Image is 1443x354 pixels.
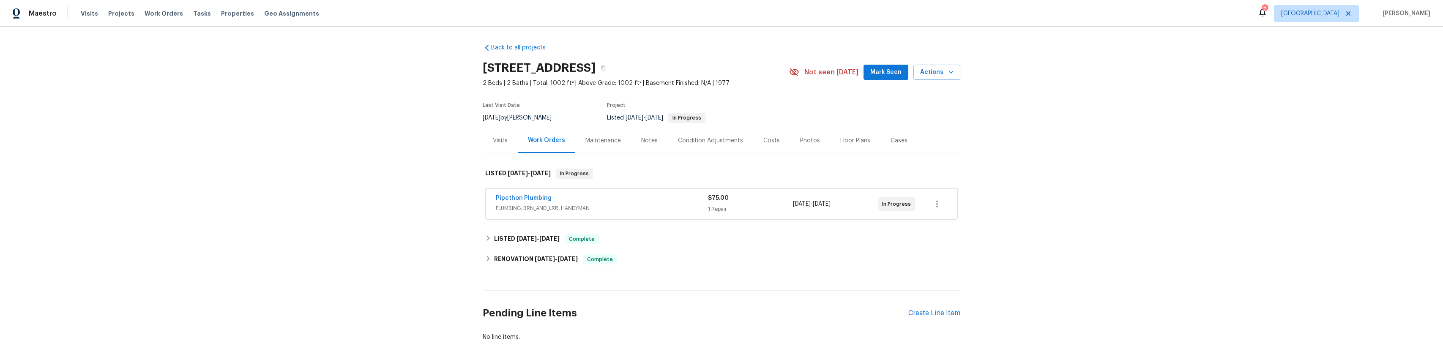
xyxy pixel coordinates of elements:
span: Visits [81,9,98,18]
div: LISTED [DATE]-[DATE]Complete [483,229,960,249]
div: Condition Adjustments [678,136,743,145]
h6: LISTED [485,169,551,179]
span: Geo Assignments [264,9,319,18]
a: Pipethon Plumbing [496,195,552,201]
div: LISTED [DATE]-[DATE]In Progress [483,160,960,187]
span: [DATE] [558,256,578,262]
span: PLUMBING, BRN_AND_LRR, HANDYMAN [496,204,708,212]
span: Work Orders [145,9,183,18]
span: 2 Beds | 2 Baths | Total: 1002 ft² | Above Grade: 1002 ft² | Basement Finished: N/A | 1977 [483,79,789,87]
h2: Pending Line Items [483,294,908,333]
span: Maestro [29,9,57,18]
span: Not seen [DATE] [804,68,858,76]
div: Notes [641,136,658,145]
span: - [508,170,551,176]
span: [DATE] [645,115,663,121]
span: In Progress [557,169,592,178]
span: Last Visit Date [483,103,520,108]
span: Projects [108,9,134,18]
h2: [STREET_ADDRESS] [483,64,596,72]
div: Cases [891,136,907,145]
div: 7 [1262,5,1268,14]
span: [DATE] [793,201,811,207]
span: Listed [607,115,705,121]
span: [DATE] [530,170,551,176]
span: - [517,236,560,242]
span: [DATE] [535,256,555,262]
span: In Progress [882,200,914,208]
span: Tasks [193,11,211,16]
span: [DATE] [626,115,643,121]
div: Create Line Item [908,309,960,317]
div: Maintenance [585,136,621,145]
div: Costs [763,136,780,145]
button: Mark Seen [864,65,908,80]
h6: RENOVATION [494,254,578,264]
span: - [535,256,578,262]
a: Back to all projects [483,44,564,52]
h6: LISTED [494,234,560,244]
span: Project [607,103,626,108]
span: [DATE] [813,201,831,207]
span: Properties [221,9,254,18]
div: 1 Repair [708,205,793,213]
div: Work Orders [528,136,565,144]
div: Visits [493,136,508,145]
span: [DATE] [539,236,560,242]
span: Mark Seen [870,67,902,78]
button: Actions [913,65,960,80]
span: [DATE] [517,236,537,242]
div: Floor Plans [840,136,870,145]
span: [PERSON_NAME] [1379,9,1430,18]
span: In Progress [669,115,705,120]
span: Actions [920,67,954,78]
span: - [793,200,831,208]
div: RENOVATION [DATE]-[DATE]Complete [483,249,960,270]
div: Photos [800,136,820,145]
span: [DATE] [508,170,528,176]
span: [DATE] [483,115,500,121]
div: No line items. [483,333,960,341]
span: Complete [584,255,616,264]
span: Complete [566,235,598,243]
div: by [PERSON_NAME] [483,113,562,123]
span: $75.00 [708,195,729,201]
span: - [626,115,663,121]
button: Copy Address [596,60,611,76]
span: [GEOGRAPHIC_DATA] [1281,9,1339,18]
